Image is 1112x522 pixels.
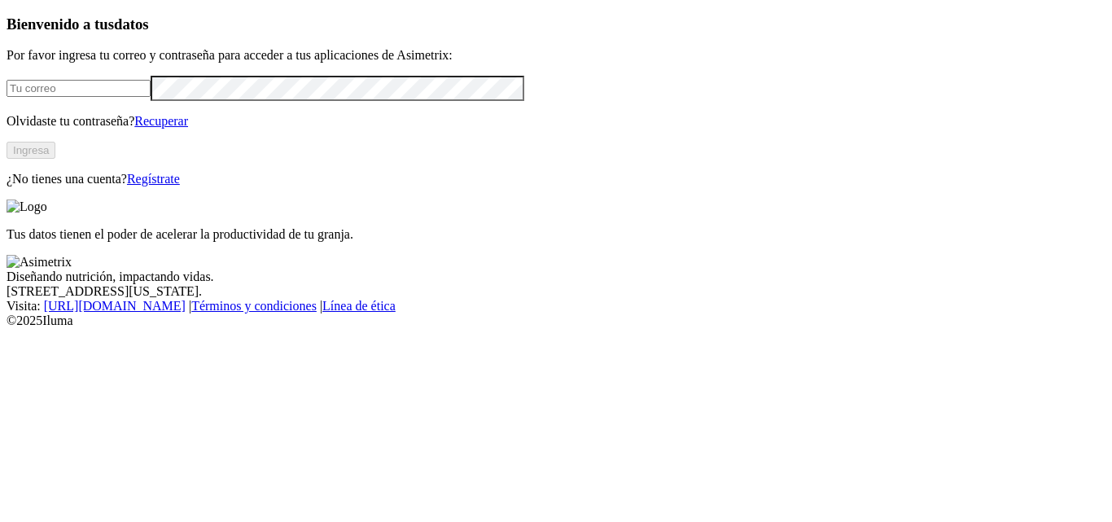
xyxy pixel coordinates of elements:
h3: Bienvenido a tus [7,15,1105,33]
p: Tus datos tienen el poder de acelerar la productividad de tu granja. [7,227,1105,242]
a: [URL][DOMAIN_NAME] [44,299,186,313]
a: Regístrate [127,172,180,186]
a: Términos y condiciones [191,299,317,313]
img: Asimetrix [7,255,72,270]
div: © 2025 Iluma [7,314,1105,328]
div: [STREET_ADDRESS][US_STATE]. [7,284,1105,299]
p: ¿No tienes una cuenta? [7,172,1105,186]
p: Por favor ingresa tu correo y contraseña para acceder a tus aplicaciones de Asimetrix: [7,48,1105,63]
span: datos [114,15,149,33]
div: Diseñando nutrición, impactando vidas. [7,270,1105,284]
input: Tu correo [7,80,151,97]
div: Visita : | | [7,299,1105,314]
button: Ingresa [7,142,55,159]
a: Recuperar [134,114,188,128]
p: Olvidaste tu contraseña? [7,114,1105,129]
img: Logo [7,200,47,214]
a: Línea de ética [322,299,396,313]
